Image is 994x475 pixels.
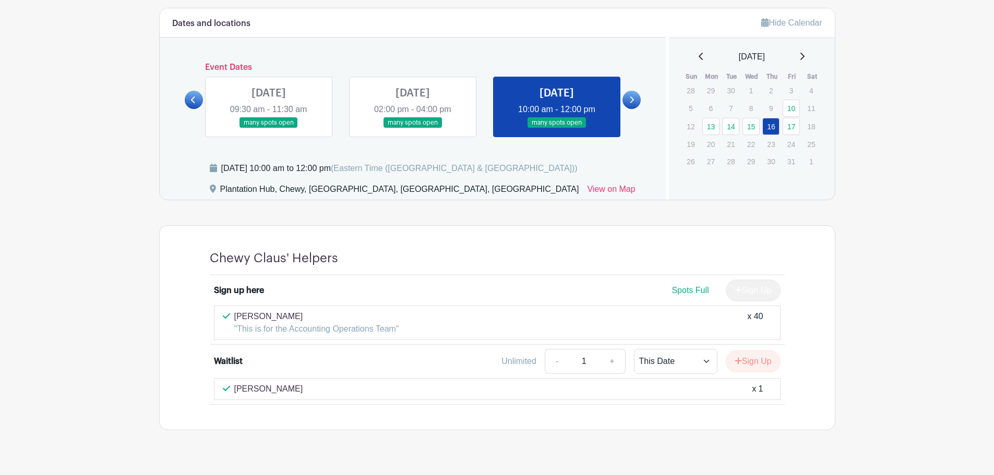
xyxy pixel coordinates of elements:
[702,118,720,135] a: 13
[702,153,720,169] p: 27
[803,136,820,152] p: 25
[762,71,782,82] th: Thu
[739,51,765,63] span: [DATE]
[331,164,578,173] span: (Eastern Time ([GEOGRAPHIC_DATA] & [GEOGRAPHIC_DATA]))
[214,355,243,368] div: Waitlist
[782,71,803,82] th: Fri
[234,323,399,335] p: "This is for the Accounting Operations Team"
[702,136,720,152] p: 20
[762,100,780,116] p: 9
[762,136,780,152] p: 23
[783,82,800,99] p: 3
[682,153,699,169] p: 26
[742,82,760,99] p: 1
[681,71,702,82] th: Sun
[802,71,822,82] th: Sat
[722,100,739,116] p: 7
[762,82,780,99] p: 2
[783,136,800,152] p: 24
[702,71,722,82] th: Mon
[783,118,800,135] a: 17
[599,349,625,374] a: +
[747,310,763,335] div: x 40
[702,82,720,99] p: 29
[221,162,578,175] div: [DATE] 10:00 am to 12:00 pm
[234,383,303,395] p: [PERSON_NAME]
[545,349,569,374] a: -
[742,71,762,82] th: Wed
[172,19,250,29] h6: Dates and locations
[587,183,635,200] a: View on Map
[722,136,739,152] p: 21
[726,350,781,372] button: Sign Up
[762,153,780,169] p: 30
[702,100,720,116] p: 6
[742,136,760,152] p: 22
[682,136,699,152] p: 19
[742,100,760,116] p: 8
[682,118,699,135] p: 12
[203,63,623,72] h6: Event Dates
[742,153,760,169] p: 29
[803,100,820,116] p: 11
[783,153,800,169] p: 31
[682,82,699,99] p: 28
[220,183,579,200] div: Plantation Hub, Chewy, [GEOGRAPHIC_DATA], [GEOGRAPHIC_DATA], [GEOGRAPHIC_DATA]
[761,18,822,27] a: Hide Calendar
[214,284,264,297] div: Sign up here
[803,82,820,99] p: 4
[234,310,399,323] p: [PERSON_NAME]
[501,355,536,368] div: Unlimited
[672,286,709,295] span: Spots Full
[722,153,739,169] p: 28
[210,251,338,266] h4: Chewy Claus' Helpers
[722,82,739,99] p: 30
[682,100,699,116] p: 5
[783,100,800,117] a: 10
[752,383,763,395] div: x 1
[722,118,739,135] a: 14
[742,118,760,135] a: 15
[762,118,780,135] a: 16
[803,118,820,135] p: 18
[803,153,820,169] p: 1
[722,71,742,82] th: Tue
